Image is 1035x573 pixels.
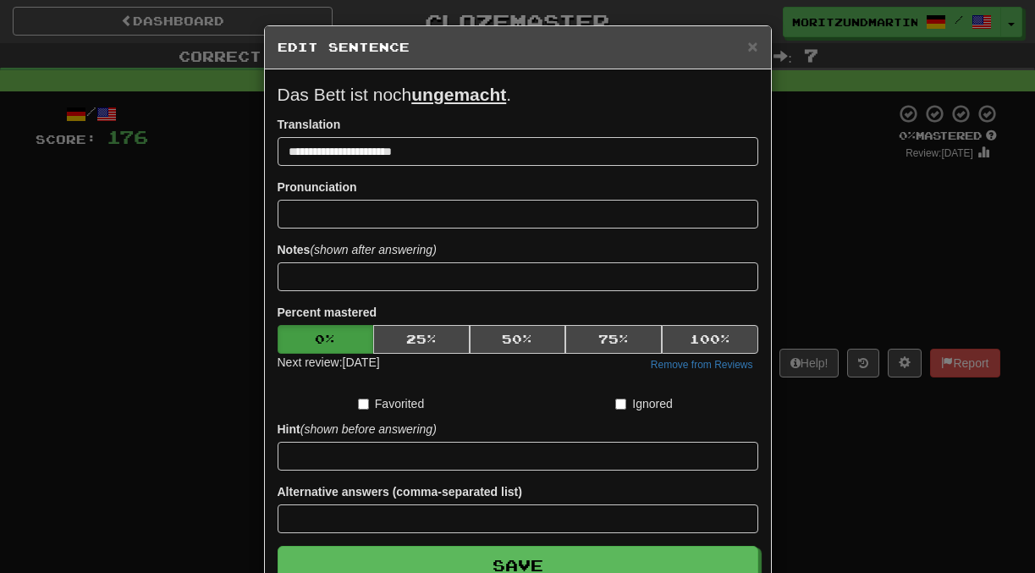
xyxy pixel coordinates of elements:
[615,399,626,410] input: Ignored
[662,325,758,354] button: 100%
[358,399,369,410] input: Favorited
[310,243,436,256] em: (shown after answering)
[278,116,341,133] label: Translation
[278,241,437,258] label: Notes
[278,304,377,321] label: Percent mastered
[565,325,662,354] button: 75%
[373,325,470,354] button: 25%
[747,37,757,55] button: Close
[747,36,757,56] span: ×
[615,395,672,412] label: Ignored
[278,354,380,374] div: Next review: [DATE]
[411,85,506,104] u: ungemacht
[278,483,522,500] label: Alternative answers (comma-separated list)
[646,355,758,374] button: Remove from Reviews
[358,395,424,412] label: Favorited
[278,82,758,107] p: Das Bett ist noch .
[278,179,357,196] label: Pronunciation
[278,39,758,56] h5: Edit Sentence
[470,325,566,354] button: 50%
[278,325,374,354] button: 0%
[278,421,437,438] label: Hint
[278,325,758,354] div: Percent mastered
[300,422,437,436] em: (shown before answering)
